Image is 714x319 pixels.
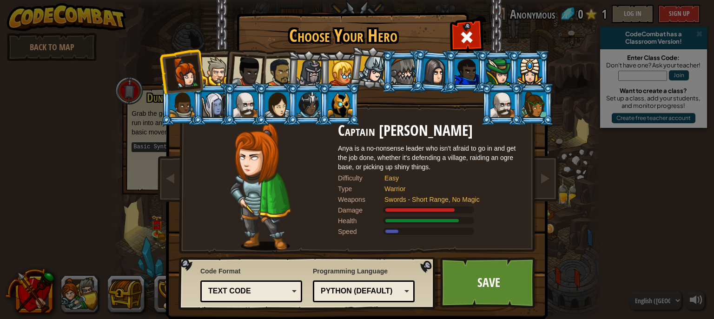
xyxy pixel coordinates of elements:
div: Deals 120% of listed Warrior weapon damage. [338,206,524,215]
span: Programming Language [313,266,415,276]
div: Moves at 6 meters per second. [338,227,524,236]
li: Amara Arrowhead [286,49,330,94]
li: Gordon the Stalwart [445,50,487,93]
div: Difficulty [338,173,384,183]
li: Okar Stompfoot [224,83,265,126]
li: Alejandro the Duelist [255,50,297,93]
span: Code Format [200,266,302,276]
li: Okar Stompfoot [481,83,522,126]
li: Captain Anya Weston [159,48,204,94]
li: Pender Spellbane [508,50,550,93]
li: Omarn Brewstone [412,49,456,94]
div: Anya is a no-nonsense leader who isn't afraid to go in and get the job done, whether it's defendi... [338,144,524,172]
div: Speed [338,227,384,236]
div: Gains 140% of listed Warrior armor health. [338,216,524,226]
div: Weapons [338,195,384,204]
li: Hattori Hanzō [348,45,394,91]
li: Nalfar Cryptor [192,83,234,126]
div: Warrior [384,184,515,193]
a: Save [440,257,537,308]
div: Python (Default) [321,286,401,297]
h2: Captain [PERSON_NAME] [338,123,524,139]
div: Damage [338,206,384,215]
li: Illia Shieldsmith [255,83,297,126]
li: Ritic the Cold [318,83,360,126]
div: Swords - Short Range, No Magic [384,195,515,204]
li: Lady Ida Justheart [222,47,267,93]
img: language-selector-background.png [178,257,438,310]
h1: Choose Your Hero [238,26,448,46]
li: Miss Hushbaum [318,50,360,93]
li: Usara Master Wizard [287,83,329,126]
div: Health [338,216,384,226]
li: Naria of the Leaf [476,50,518,93]
li: Sir Tharin Thunderfist [192,49,234,91]
li: Zana Woodheart [512,83,554,126]
li: Arryn Stonewall [160,83,202,126]
img: captain-pose.png [230,123,291,251]
div: Type [338,184,384,193]
div: Easy [384,173,515,183]
div: Text code [208,286,289,297]
li: Senick Steelclaw [382,50,423,93]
